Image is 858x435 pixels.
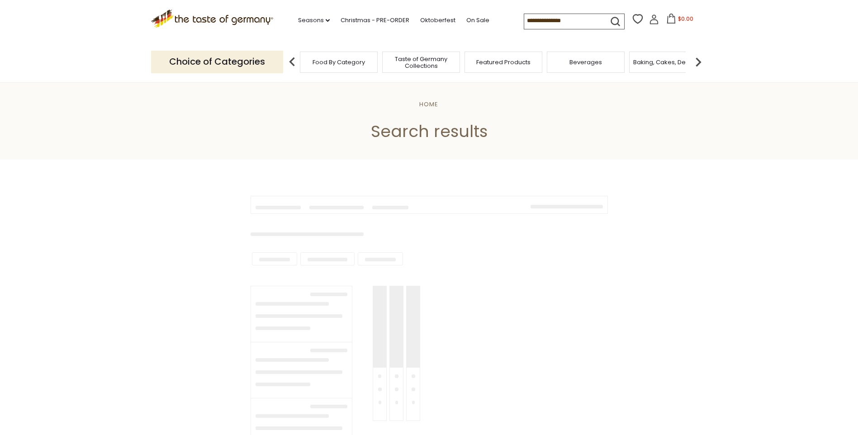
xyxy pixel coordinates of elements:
a: Beverages [569,59,602,66]
a: Taste of Germany Collections [385,56,457,69]
a: Seasons [298,15,330,25]
h1: Search results [28,121,830,142]
img: previous arrow [283,53,301,71]
a: Featured Products [476,59,531,66]
a: Food By Category [313,59,365,66]
button: $0.00 [661,14,699,27]
img: next arrow [689,53,707,71]
a: Christmas - PRE-ORDER [341,15,409,25]
a: Baking, Cakes, Desserts [633,59,703,66]
p: Choice of Categories [151,51,283,73]
a: Home [419,100,438,109]
a: Oktoberfest [420,15,455,25]
a: On Sale [466,15,489,25]
span: $0.00 [678,15,693,23]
